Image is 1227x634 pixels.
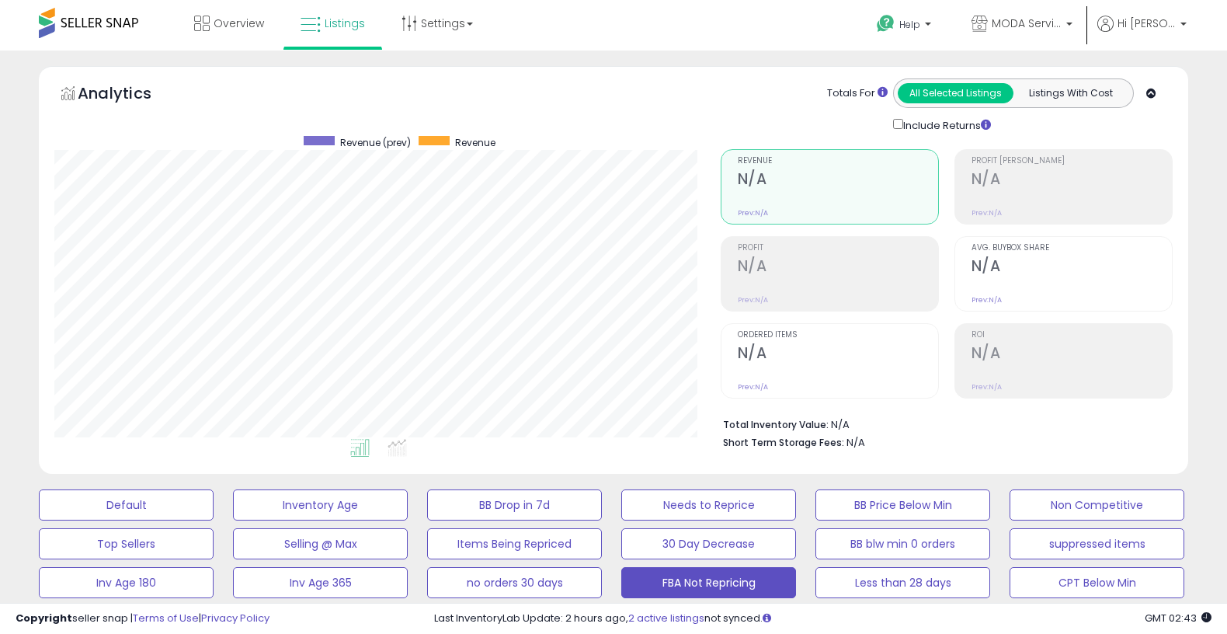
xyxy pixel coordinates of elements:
[972,331,1172,340] span: ROI
[133,611,199,625] a: Terms of Use
[972,257,1172,278] h2: N/A
[233,567,408,598] button: Inv Age 365
[881,116,1010,134] div: Include Returns
[1118,16,1176,31] span: Hi [PERSON_NAME]
[39,528,214,559] button: Top Sellers
[864,2,947,51] a: Help
[738,382,768,392] small: Prev: N/A
[427,489,602,521] button: BB Drop in 7d
[827,86,888,101] div: Totals For
[738,170,938,191] h2: N/A
[1010,489,1184,521] button: Non Competitive
[233,528,408,559] button: Selling @ Max
[628,611,704,625] a: 2 active listings
[340,136,411,149] span: Revenue (prev)
[1013,83,1128,103] button: Listings With Cost
[846,435,865,450] span: N/A
[1097,16,1187,51] a: Hi [PERSON_NAME]
[233,489,408,521] button: Inventory Age
[723,436,844,449] b: Short Term Storage Fees:
[738,295,768,305] small: Prev: N/A
[992,16,1062,31] span: MODA Services Inc
[738,244,938,253] span: Profit
[455,136,495,149] span: Revenue
[427,567,602,598] button: no orders 30 days
[1145,611,1211,625] span: 2025-08-17 02:43 GMT
[972,382,1002,392] small: Prev: N/A
[1010,528,1184,559] button: suppressed items
[723,418,829,431] b: Total Inventory Value:
[972,295,1002,305] small: Prev: N/A
[899,18,920,31] span: Help
[434,611,1211,626] div: Last InventoryLab Update: 2 hours ago, not synced.
[427,528,602,559] button: Items Being Repriced
[1010,567,1184,598] button: CPT Below Min
[972,244,1172,253] span: Avg. Buybox Share
[738,208,768,218] small: Prev: N/A
[16,611,269,626] div: seller snap | |
[39,567,214,598] button: Inv Age 180
[972,170,1172,191] h2: N/A
[621,489,796,521] button: Needs to Reprice
[815,528,990,559] button: BB blw min 0 orders
[972,157,1172,165] span: Profit [PERSON_NAME]
[738,157,938,165] span: Revenue
[815,567,990,598] button: Less than 28 days
[621,567,796,598] button: FBA Not Repricing
[325,16,365,31] span: Listings
[738,331,938,340] span: Ordered Items
[78,82,182,108] h5: Analytics
[972,208,1002,218] small: Prev: N/A
[201,611,269,625] a: Privacy Policy
[621,528,796,559] button: 30 Day Decrease
[898,83,1013,103] button: All Selected Listings
[738,257,938,278] h2: N/A
[39,489,214,521] button: Default
[214,16,264,31] span: Overview
[723,414,1162,433] li: N/A
[972,344,1172,365] h2: N/A
[16,611,72,625] strong: Copyright
[815,489,990,521] button: BB Price Below Min
[738,344,938,365] h2: N/A
[876,14,895,33] i: Get Help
